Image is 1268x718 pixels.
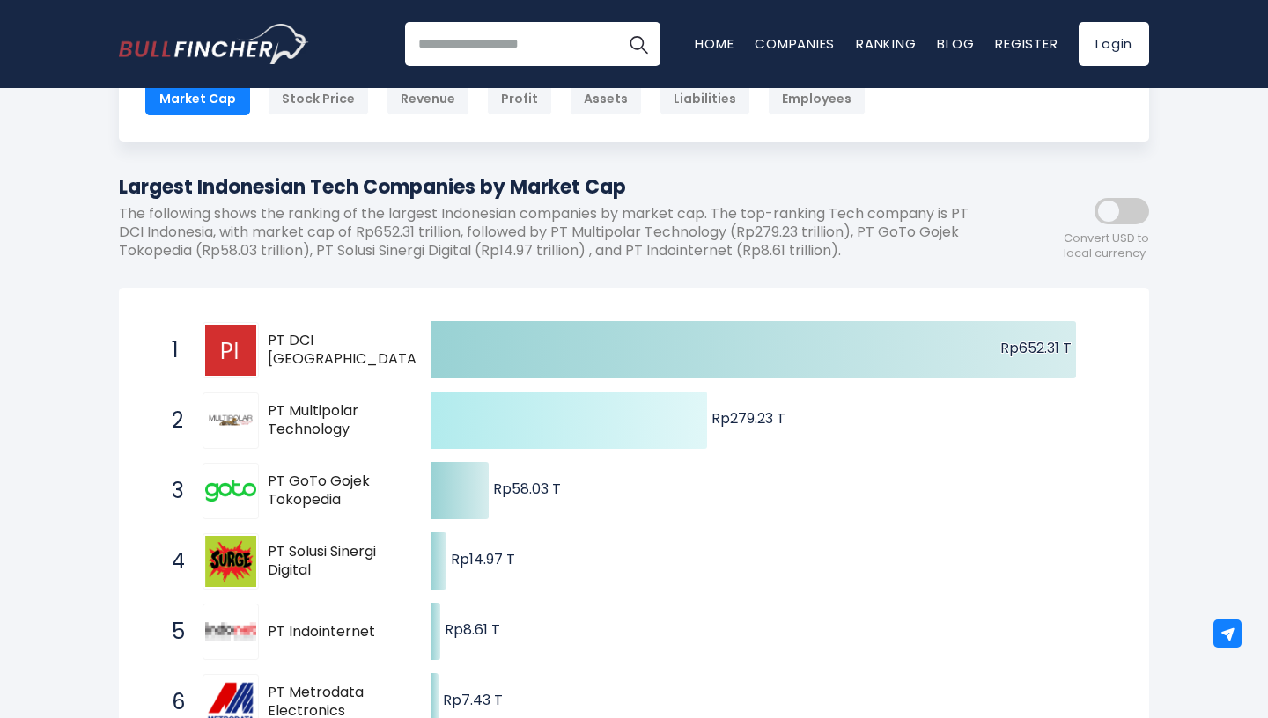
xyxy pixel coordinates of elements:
[570,82,642,115] div: Assets
[755,34,835,53] a: Companies
[493,479,561,499] text: Rp58.03 T
[660,82,750,115] div: Liabilities
[268,402,401,439] span: PT Multipolar Technology
[1064,231,1149,261] span: Convert USD to local currency
[1079,22,1149,66] a: Login
[443,690,503,710] text: Rp7.43 T
[856,34,916,53] a: Ranking
[163,617,181,647] span: 5
[445,619,500,640] text: Rp8.61 T
[163,476,181,506] span: 3
[145,82,250,115] div: Market Cap
[163,687,181,717] span: 6
[268,332,423,369] span: PT DCI [GEOGRAPHIC_DATA]
[451,549,515,569] text: Rp14.97 T
[711,408,785,429] text: Rp279.23 T
[205,536,256,587] img: PT Solusi Sinergi Digital
[119,24,308,64] a: Go to homepage
[119,172,991,201] h1: Largest Indonesian Tech Companies by Market Cap
[163,546,181,576] span: 4
[616,22,660,66] button: Search
[268,543,401,580] span: PT Solusi Sinergi Digital
[487,82,552,115] div: Profit
[205,480,256,502] img: PT GoTo Gojek Tokopedia
[1000,338,1072,358] text: Rp652.31 T
[268,82,369,115] div: Stock Price
[995,34,1058,53] a: Register
[268,473,401,509] span: PT GoTo Gojek Tokopedia
[768,82,866,115] div: Employees
[119,24,309,64] img: Bullfincher logo
[163,406,181,436] span: 2
[268,623,401,641] span: PT Indointernet
[205,325,256,376] img: PT DCI Indonesia
[937,34,974,53] a: Blog
[119,205,991,260] p: The following shows the ranking of the largest Indonesian companies by market cap. The top-rankin...
[695,34,734,53] a: Home
[163,335,181,365] span: 1
[205,606,256,657] img: PT Indointernet
[205,395,256,446] img: PT Multipolar Technology
[387,82,469,115] div: Revenue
